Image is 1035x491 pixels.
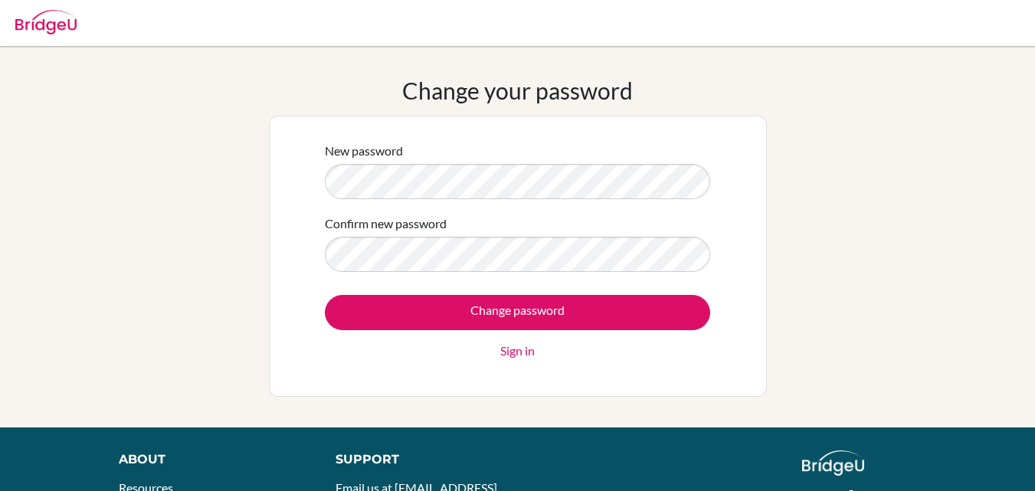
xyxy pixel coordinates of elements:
label: New password [325,142,403,160]
img: logo_white@2x-f4f0deed5e89b7ecb1c2cc34c3e3d731f90f0f143d5ea2071677605dd97b5244.png [802,450,864,476]
h1: Change your password [402,77,633,104]
div: About [119,450,301,469]
img: Bridge-U [15,10,77,34]
a: Sign in [500,342,535,360]
label: Confirm new password [325,214,447,233]
div: Support [336,450,503,469]
input: Change password [325,295,710,330]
